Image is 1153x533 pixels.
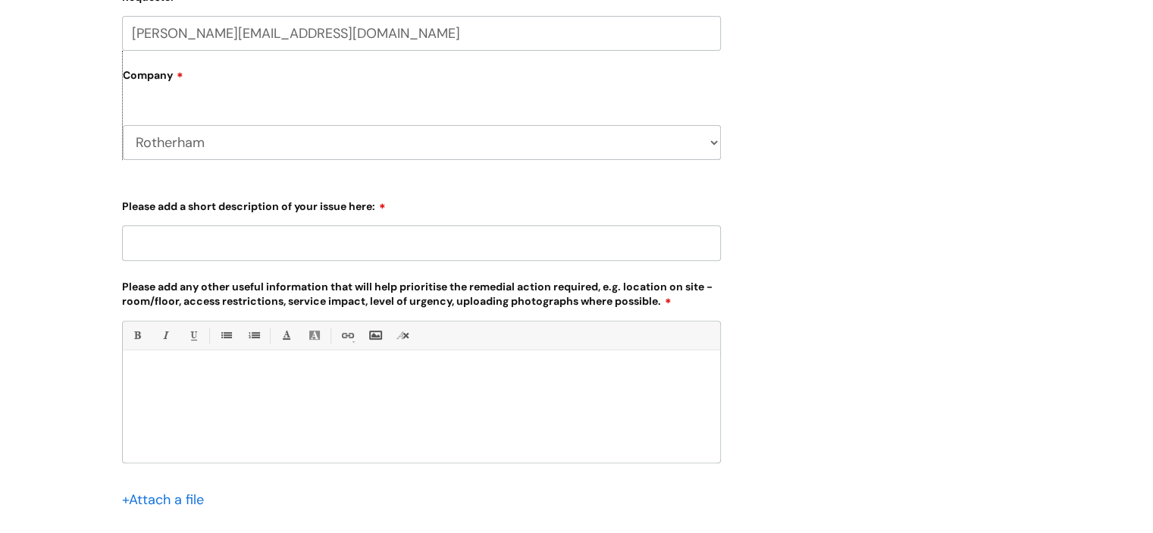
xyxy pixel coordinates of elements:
div: Attach a file [122,488,213,512]
label: Please add a short description of your issue here: [122,195,721,213]
a: Remove formatting (Ctrl-\) [393,326,412,345]
a: Italic (Ctrl-I) [155,326,174,345]
a: Font Color [277,326,296,345]
span: + [122,491,129,509]
a: Back Color [305,326,324,345]
a: Bold (Ctrl-B) [127,326,146,345]
label: Please add any other useful information that will help prioritise the remedial action required, e... [122,277,721,309]
label: Company [123,64,721,98]
a: • Unordered List (Ctrl-Shift-7) [216,326,235,345]
a: Insert Image... [365,326,384,345]
a: Underline(Ctrl-U) [183,326,202,345]
a: Link [337,326,356,345]
a: 1. Ordered List (Ctrl-Shift-8) [244,326,263,345]
input: Email [122,16,721,51]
